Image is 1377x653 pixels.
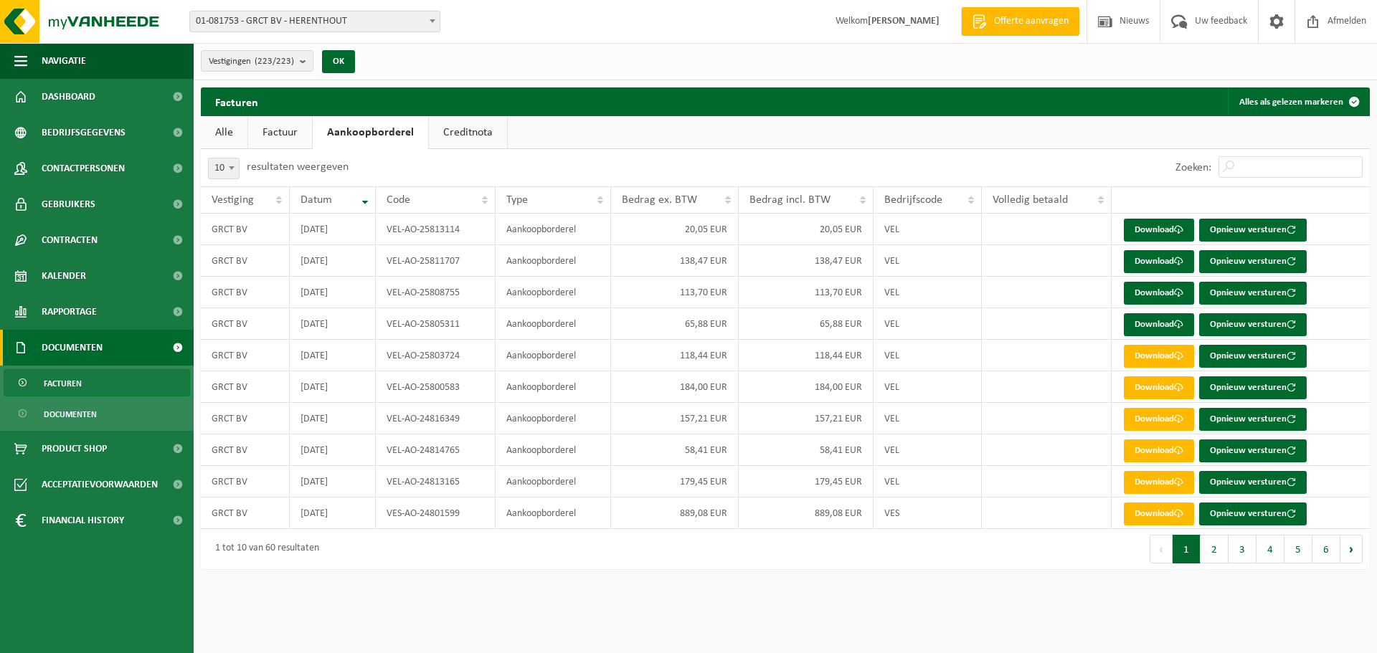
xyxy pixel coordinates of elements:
span: Volledig betaald [993,194,1068,206]
button: 5 [1284,535,1312,563]
h2: Facturen [201,87,273,115]
button: Alles als gelezen markeren [1228,87,1368,116]
td: 113,70 EUR [611,277,739,308]
td: VEL [874,340,982,371]
td: [DATE] [290,214,376,245]
td: [DATE] [290,245,376,277]
td: 118,44 EUR [739,340,874,371]
td: Aankoopborderel [496,340,612,371]
span: Documenten [44,401,97,428]
button: Opnieuw versturen [1199,282,1307,305]
button: Next [1340,535,1363,563]
td: [DATE] [290,308,376,340]
td: GRCT BV [201,403,290,434]
span: Contracten [42,222,98,258]
td: 179,45 EUR [739,466,874,497]
td: 65,88 EUR [739,308,874,340]
span: Rapportage [42,294,97,330]
td: VES [874,497,982,529]
td: 157,21 EUR [739,403,874,434]
td: 184,00 EUR [611,371,739,403]
td: GRCT BV [201,245,290,277]
span: Datum [301,194,332,206]
td: GRCT BV [201,371,290,403]
button: 6 [1312,535,1340,563]
td: GRCT BV [201,497,290,529]
button: Opnieuw versturen [1199,471,1307,494]
button: Opnieuw versturen [1199,408,1307,431]
button: Vestigingen(223/223) [201,50,313,72]
td: 889,08 EUR [611,497,739,529]
span: Vestigingen [209,51,294,72]
td: 889,08 EUR [739,497,874,529]
a: Aankoopborderel [313,116,428,149]
td: Aankoopborderel [496,277,612,308]
iframe: chat widget [7,621,240,653]
a: Offerte aanvragen [961,7,1079,36]
td: VEL [874,403,982,434]
button: Opnieuw versturen [1199,219,1307,242]
td: [DATE] [290,403,376,434]
div: 1 tot 10 van 60 resultaten [208,536,319,562]
td: 138,47 EUR [739,245,874,277]
td: VEL [874,214,982,245]
td: VEL [874,308,982,340]
span: Bedrag incl. BTW [749,194,831,206]
span: Navigatie [42,43,86,79]
td: VEL-AO-25800583 [376,371,496,403]
td: GRCT BV [201,434,290,466]
count: (223/223) [255,57,294,66]
td: Aankoopborderel [496,497,612,529]
td: VEL-AO-25803724 [376,340,496,371]
span: Financial History [42,502,124,538]
a: Download [1124,345,1194,368]
td: 138,47 EUR [611,245,739,277]
span: 01-081753 - GRCT BV - HERENTHOUT [189,11,440,32]
td: [DATE] [290,277,376,308]
td: GRCT BV [201,214,290,245]
span: Dashboard [42,79,95,115]
label: Zoeken: [1175,162,1211,173]
button: OK [322,50,355,73]
span: Bedrijfscode [884,194,942,206]
label: resultaten weergeven [247,161,349,173]
button: Opnieuw versturen [1199,345,1307,368]
td: 179,45 EUR [611,466,739,497]
td: [DATE] [290,371,376,403]
td: VEL-AO-25811707 [376,245,496,277]
span: Acceptatievoorwaarden [42,467,158,502]
span: Kalender [42,258,86,294]
td: GRCT BV [201,466,290,497]
a: Download [1124,313,1194,336]
td: VES-AO-24801599 [376,497,496,529]
button: Opnieuw versturen [1199,376,1307,399]
span: Gebruikers [42,186,95,222]
a: Documenten [4,400,190,427]
td: VEL-AO-24816349 [376,403,496,434]
td: Aankoopborderel [496,245,612,277]
span: Contactpersonen [42,151,125,186]
span: Type [506,194,528,206]
a: Download [1124,439,1194,462]
td: VEL-AO-24814765 [376,434,496,466]
td: VEL [874,245,982,277]
td: VEL-AO-24813165 [376,466,496,497]
span: Offerte aanvragen [990,14,1072,29]
td: [DATE] [290,434,376,466]
td: 118,44 EUR [611,340,739,371]
td: 58,41 EUR [739,434,874,466]
span: Code [387,194,410,206]
button: 2 [1201,535,1229,563]
td: 65,88 EUR [611,308,739,340]
button: 4 [1257,535,1284,563]
td: VEL-AO-25805311 [376,308,496,340]
td: 20,05 EUR [611,214,739,245]
a: Alle [201,116,247,149]
span: Bedrijfsgegevens [42,115,126,151]
td: [DATE] [290,466,376,497]
button: 1 [1173,535,1201,563]
td: 184,00 EUR [739,371,874,403]
button: Opnieuw versturen [1199,439,1307,462]
td: Aankoopborderel [496,466,612,497]
button: 3 [1229,535,1257,563]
